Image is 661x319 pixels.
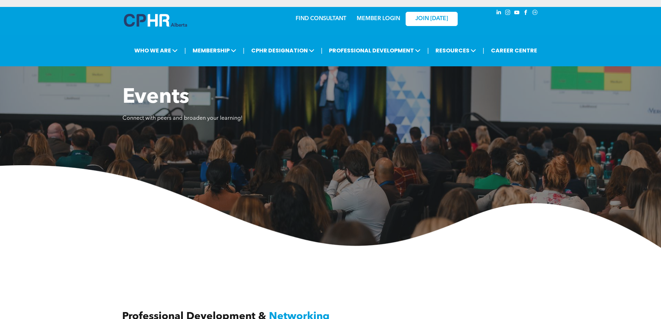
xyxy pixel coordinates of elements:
[124,14,187,27] img: A blue and white logo for cp alberta
[531,9,539,18] a: Social network
[122,116,243,121] span: Connect with peers and broaden your learning!
[483,43,484,58] li: |
[406,12,458,26] a: JOIN [DATE]
[132,44,180,57] span: WHO WE ARE
[513,9,521,18] a: youtube
[427,43,429,58] li: |
[249,44,316,57] span: CPHR DESIGNATION
[357,16,400,22] a: MEMBER LOGIN
[184,43,186,58] li: |
[243,43,245,58] li: |
[522,9,530,18] a: facebook
[122,87,189,108] span: Events
[415,16,448,22] span: JOIN [DATE]
[489,44,539,57] a: CAREER CENTRE
[495,9,503,18] a: linkedin
[190,44,238,57] span: MEMBERSHIP
[504,9,512,18] a: instagram
[296,16,346,22] a: FIND CONSULTANT
[433,44,478,57] span: RESOURCES
[321,43,323,58] li: |
[327,44,423,57] span: PROFESSIONAL DEVELOPMENT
